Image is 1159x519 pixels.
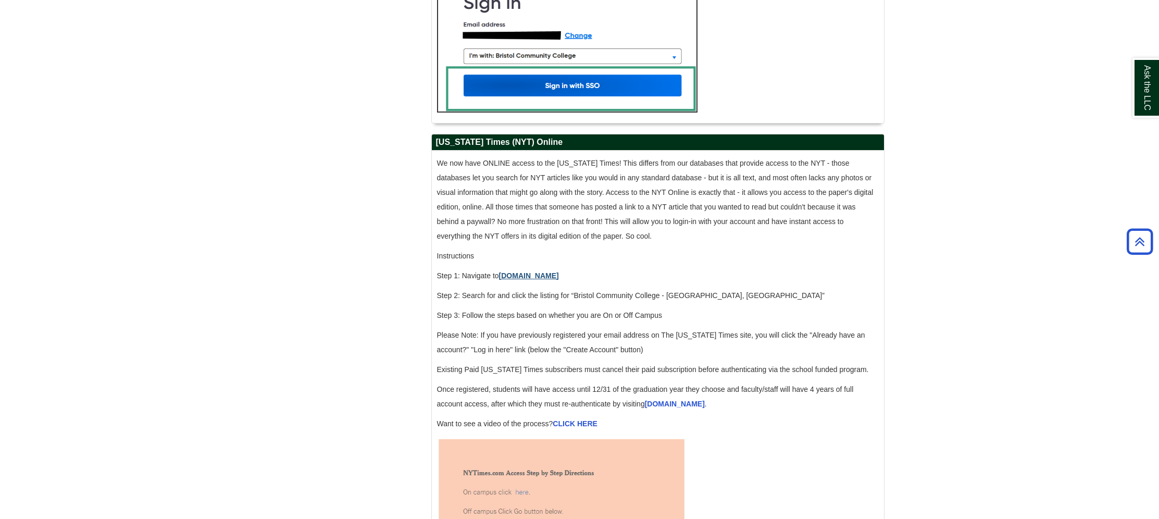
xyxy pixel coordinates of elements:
[437,311,662,319] span: Step 3: Follow the steps based on whether you are On or Off Campus
[1123,234,1156,249] a: Back to Top
[437,159,874,240] span: We now have ONLINE access to the [US_STATE] Times! This differs from our databases that provide a...
[553,419,597,428] a: CLICK HERE
[437,419,597,428] span: Want to see a video of the process?
[437,291,825,300] span: Step 2: Search for and click the listing for “Bristol Community College - [GEOGRAPHIC_DATA], [GEO...
[645,400,705,408] a: [DOMAIN_NAME]
[437,385,854,408] span: Once registered, students will have access until 12/31 of the graduation year they choose and fac...
[437,365,869,374] span: Existing Paid [US_STATE] Times subscribers must cancel their paid subscription before authenticat...
[437,252,475,260] span: Instructions
[437,331,865,354] span: Please Note: If you have previously registered your email address on The [US_STATE] Times site, y...
[437,271,561,280] span: Step 1: Navigate to
[499,271,559,280] a: [DOMAIN_NAME]
[432,134,884,151] h2: [US_STATE] Times (NYT) Online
